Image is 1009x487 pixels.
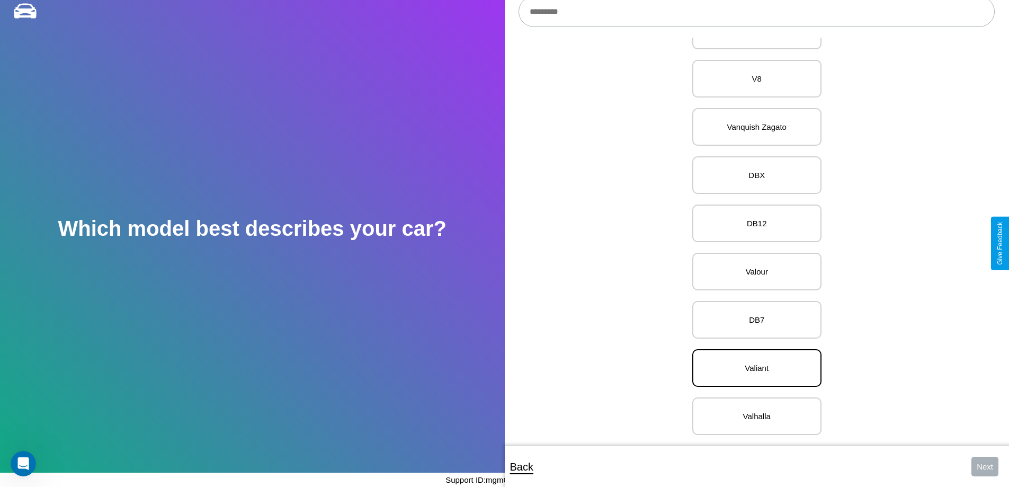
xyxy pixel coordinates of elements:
h2: Which model best describes your car? [58,217,447,241]
p: Valour [704,264,810,279]
p: Support ID: mgm6h1e5el87heii3st [445,473,564,487]
p: Vanquish Zagato [704,120,810,134]
p: DB12 [704,216,810,231]
p: Back [510,457,533,476]
p: DBX [704,168,810,182]
button: Next [971,457,998,476]
p: Valiant [704,361,810,375]
p: Valhalla [704,409,810,423]
p: DB7 [704,313,810,327]
iframe: Intercom live chat [11,451,36,476]
div: Give Feedback [996,222,1004,265]
p: V8 [704,72,810,86]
